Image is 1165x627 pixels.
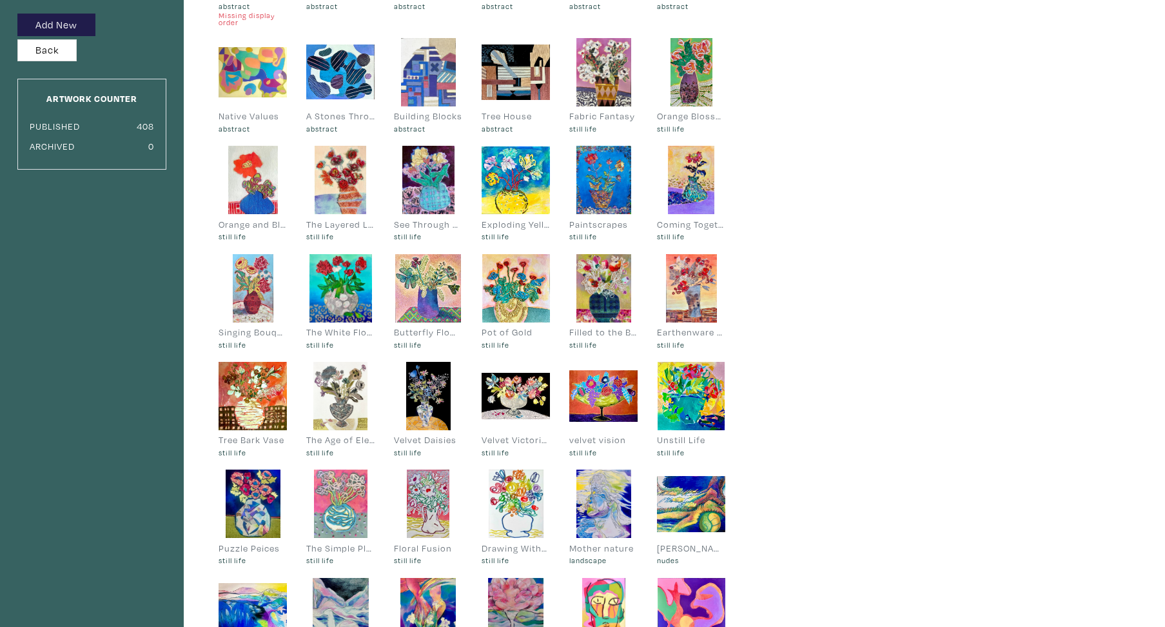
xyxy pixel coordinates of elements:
[219,447,287,458] small: still life
[30,140,75,152] small: Archived
[306,362,375,458] a: The Age of Elegance still life
[569,339,638,350] small: still life
[569,231,638,242] small: still life
[394,447,462,458] small: still life
[569,123,638,134] small: still life
[482,109,550,123] div: Tree House
[482,325,550,339] div: Pot of Gold
[306,1,375,12] small: abstract
[657,123,725,134] small: still life
[569,146,638,242] a: Paintscrapes still life
[394,339,462,350] small: still life
[219,325,287,339] div: Singing Bouquet
[394,541,462,555] div: Floral Fusion
[569,433,638,447] div: velvet vision
[30,120,80,132] small: Published
[657,470,725,566] a: [PERSON_NAME] and [PERSON_NAME] nudes
[394,433,462,447] div: Velvet Daisies
[569,325,638,339] div: Filled to the Brim
[569,254,638,350] a: Filled to the Brim still life
[482,470,550,566] a: Drawing Without Numbers still life
[148,140,154,152] small: 0
[482,433,550,447] div: Velvet Victorian
[17,39,77,62] button: Back
[306,541,375,555] div: The Simple Pleasures
[394,254,462,350] a: Butterfly Flowers still life
[394,555,462,566] small: still life
[482,38,550,134] a: Tree House abstract
[657,433,725,447] div: Unstill Life
[394,470,462,566] a: Floral Fusion still life
[306,231,375,242] small: still life
[219,362,287,458] a: Tree Bark Vase still life
[394,146,462,242] a: See Through Vase still life
[306,447,375,458] small: still life
[482,1,550,12] small: abstract
[569,38,638,134] a: Fabric Fantasy still life
[569,109,638,123] div: Fabric Fantasy
[482,541,550,555] div: Drawing Without Numbers
[219,541,287,555] div: Puzzle Peices
[482,231,550,242] small: still life
[569,362,638,458] a: velvet vision still life
[394,123,462,134] small: abstract
[306,109,375,123] div: A Stones Throw Away...
[657,325,725,339] div: Earthenware Vase
[657,109,725,123] div: Orange Blossoms
[394,109,462,123] div: Building Blocks
[482,555,550,566] small: still life
[219,123,287,134] small: abstract
[657,38,725,134] a: Orange Blossoms still life
[482,254,550,350] a: Pot of Gold still life
[137,120,154,132] small: 408
[219,109,287,123] div: Native Values
[306,123,375,134] small: abstract
[482,217,550,232] div: Exploding Yellow
[219,146,287,242] a: Orange and Blue still life
[657,541,725,555] div: [PERSON_NAME] and [PERSON_NAME]
[306,38,375,134] a: A Stones Throw Away... abstract
[219,231,287,242] small: still life
[569,555,638,566] small: landscape
[306,325,375,339] div: The White Flower
[657,1,725,12] small: abstract
[394,325,462,339] div: Butterfly Flowers
[394,38,462,134] a: Building Blocks abstract
[46,92,137,104] small: Artwork Counter
[219,470,287,566] a: Puzzle Peices still life
[482,123,550,134] small: abstract
[482,339,550,350] small: still life
[306,555,375,566] small: still life
[394,362,462,458] a: Velvet Daisies still life
[17,14,95,36] button: Add New
[569,447,638,458] small: still life
[482,447,550,458] small: still life
[657,447,725,458] small: still life
[306,470,375,566] a: The Simple Pleasures still life
[657,231,725,242] small: still life
[219,12,287,26] small: Missing display order
[569,470,638,566] a: Mother nature landscape
[219,1,287,12] small: abstract
[657,254,725,350] a: Earthenware Vase still life
[219,38,287,134] a: Native Values abstract
[306,433,375,447] div: The Age of Elegance
[657,339,725,350] small: still life
[219,433,287,447] div: Tree Bark Vase
[569,217,638,232] div: Paintscrapes
[657,217,725,232] div: Coming Together
[219,555,287,566] small: still life
[219,254,287,350] a: Singing Bouquet still life
[394,217,462,232] div: See Through Vase
[482,146,550,242] a: Exploding Yellow still life
[306,146,375,242] a: The Layered Look still life
[306,217,375,232] div: The Layered Look
[394,231,462,242] small: still life
[569,1,638,12] small: abstract
[482,362,550,458] a: Velvet Victorian still life
[657,146,725,242] a: Coming Together still life
[394,1,462,12] small: abstract
[219,217,287,232] div: Orange and Blue
[306,254,375,350] a: The White Flower still life
[569,541,638,555] div: Mother nature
